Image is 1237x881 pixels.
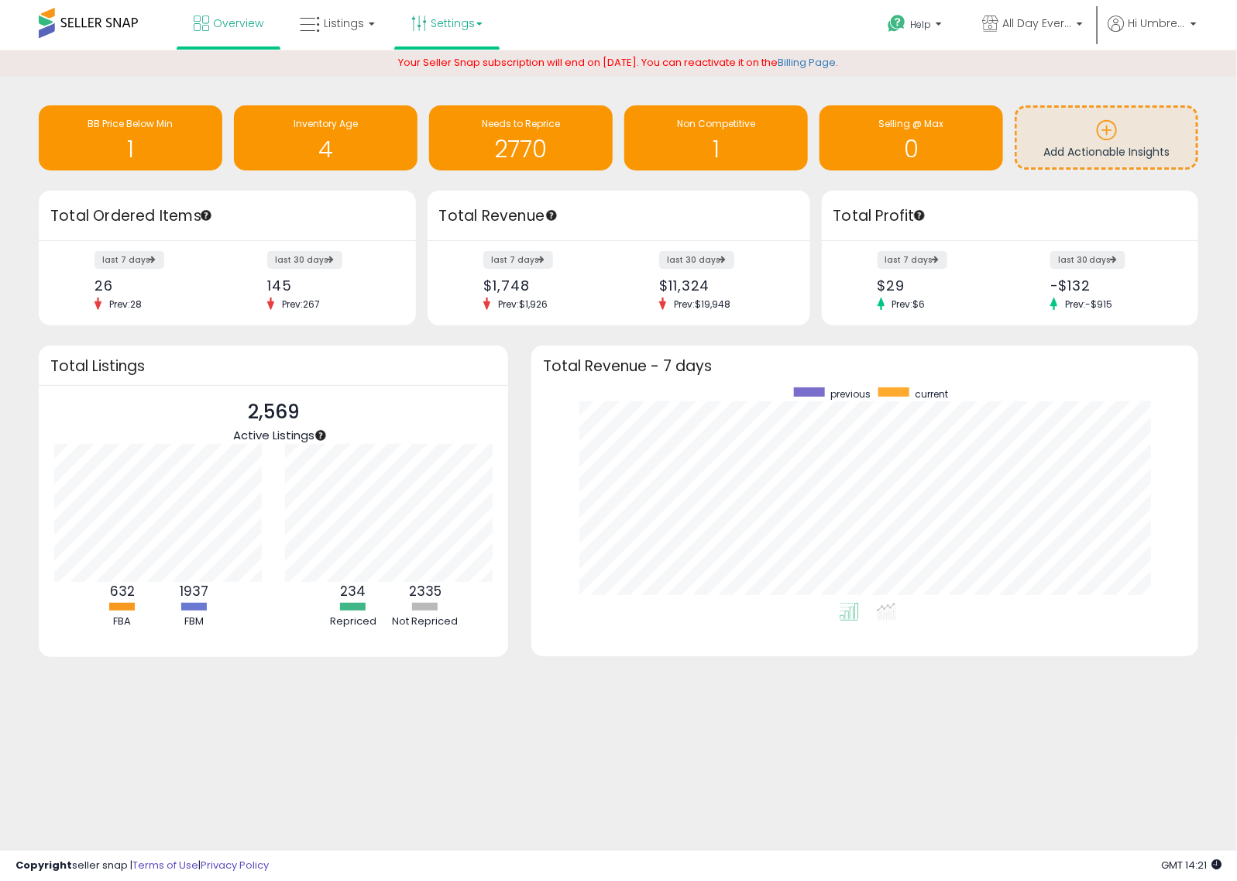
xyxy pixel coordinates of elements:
div: Tooltip anchor [199,208,213,222]
span: Non Competitive [677,117,755,130]
label: last 30 days [659,251,734,269]
h3: Total Revenue [439,205,799,227]
span: Add Actionable Insights [1043,144,1170,160]
h3: Total Ordered Items [50,205,404,227]
div: $11,324 [659,277,782,294]
b: 1937 [180,582,208,601]
span: Needs to Reprice [482,117,560,130]
div: Tooltip anchor [912,208,926,222]
span: Active Listings [233,427,314,443]
span: previous [830,387,871,401]
a: Add Actionable Insights [1017,108,1196,167]
h3: Total Listings [50,360,497,372]
span: Selling @ Max [879,117,944,130]
div: FBM [160,614,229,629]
span: All Day Everyday [1002,15,1072,31]
b: 632 [110,582,135,601]
span: Prev: $19,948 [666,298,738,311]
span: Prev: 267 [274,298,328,311]
h1: 1 [46,136,215,162]
div: Tooltip anchor [314,428,328,442]
span: Prev: $6 [885,298,933,311]
span: Prev: -$915 [1057,298,1121,311]
b: 2335 [409,582,442,601]
label: last 30 days [267,251,342,269]
h3: Total Revenue - 7 days [543,360,1187,372]
a: Hi Umbrella [1108,15,1197,50]
div: FBA [88,614,157,629]
span: Help [910,18,931,31]
span: current [915,387,948,401]
div: $1,748 [483,277,606,294]
h3: Total Profit [833,205,1187,227]
span: Inventory Age [294,117,358,130]
a: BB Price Below Min 1 [39,105,222,170]
span: Your Seller Snap subscription will end on [DATE]. You can reactivate it on the . [399,55,839,70]
h1: 0 [827,136,995,162]
label: last 7 days [94,251,164,269]
span: Prev: 28 [101,298,149,311]
b: 234 [340,582,366,601]
h1: 4 [242,136,410,162]
span: Hi Umbrella [1128,15,1186,31]
label: last 30 days [1050,251,1125,269]
div: 145 [267,277,388,294]
span: Prev: $1,926 [490,298,555,311]
a: Non Competitive 1 [624,105,808,170]
div: Repriced [318,614,388,629]
a: Inventory Age 4 [234,105,417,170]
span: BB Price Below Min [88,117,174,130]
a: Selling @ Max 0 [820,105,1003,170]
a: Billing Page [778,55,837,70]
h1: 2770 [437,136,605,162]
label: last 7 days [878,251,947,269]
span: Overview [213,15,263,31]
div: -$132 [1050,277,1171,294]
a: Needs to Reprice 2770 [429,105,613,170]
a: Help [875,2,957,50]
div: Not Repriced [390,614,460,629]
h1: 1 [632,136,800,162]
div: 26 [94,277,215,294]
div: Tooltip anchor [545,208,558,222]
label: last 7 days [483,251,553,269]
p: 2,569 [233,397,314,427]
span: Listings [324,15,364,31]
div: $29 [878,277,998,294]
i: Get Help [887,14,906,33]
